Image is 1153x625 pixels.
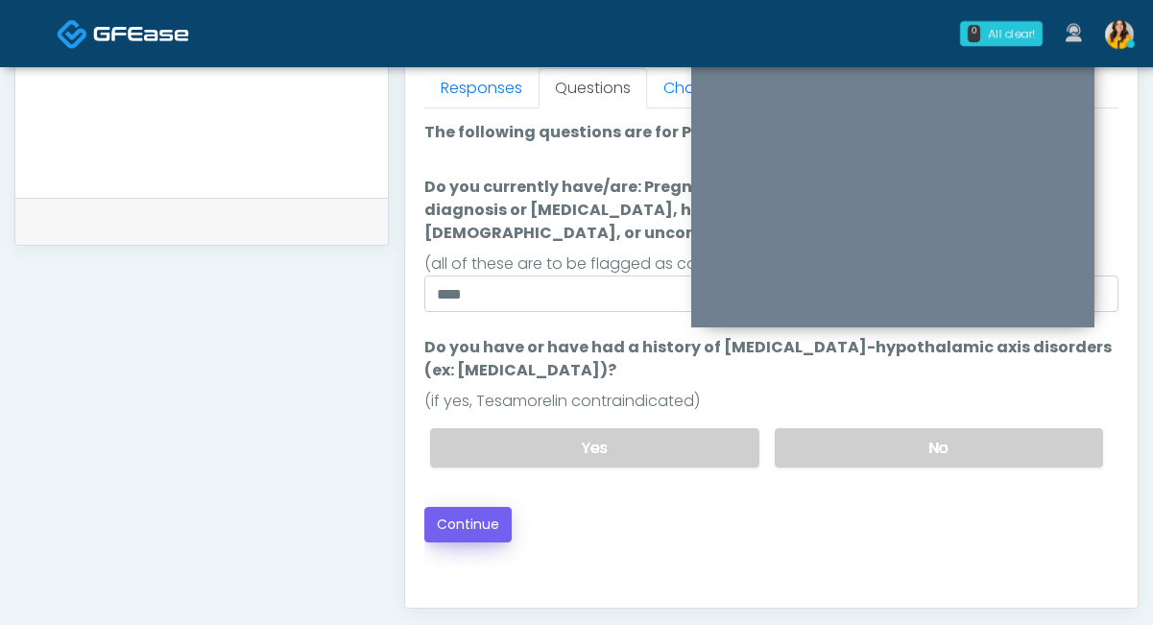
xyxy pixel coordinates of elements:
[988,25,1035,42] div: All clear!
[647,68,717,108] a: Chat
[424,390,1118,413] div: (if yes, Tesamorelin contraindicated)
[424,252,1118,276] div: (all of these are to be flagged as contraindications for all peptides)
[775,428,1103,468] label: No
[15,8,73,65] button: Open LiveChat chat widget
[424,68,539,108] a: Responses
[430,428,758,468] label: Yes
[424,176,1118,245] label: Do you currently have/are: Pregnant, breastfeeding, current [MEDICAL_DATA] diagnosis or [MEDICAL_...
[424,121,754,144] label: The following questions are for Peptides
[1105,20,1134,49] img: Erika Felder
[949,13,1054,54] a: 0 All clear!
[57,18,88,50] img: Docovia
[968,25,980,42] div: 0
[93,24,189,43] img: Docovia
[539,68,647,108] a: Questions
[424,336,1118,382] label: Do you have or have had a history of [MEDICAL_DATA]-hypothalamic axis disorders (ex: [MEDICAL_DAT...
[57,2,189,64] a: Docovia
[424,507,512,542] button: Continue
